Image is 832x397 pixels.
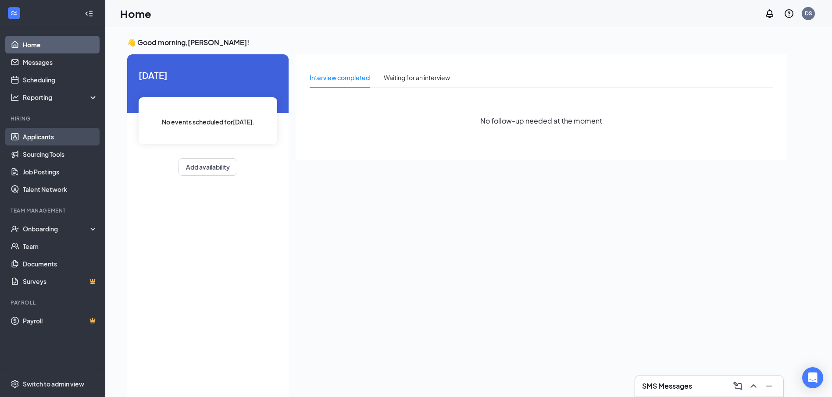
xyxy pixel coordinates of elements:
[11,207,96,214] div: Team Management
[23,36,98,53] a: Home
[162,117,254,127] span: No events scheduled for [DATE] .
[642,381,692,391] h3: SMS Messages
[731,379,745,393] button: ComposeMessage
[805,10,812,17] div: DS
[384,73,450,82] div: Waiting for an interview
[23,379,84,388] div: Switch to admin view
[23,237,98,255] a: Team
[23,273,98,290] a: SurveysCrown
[23,181,98,198] a: Talent Network
[127,38,787,47] h3: 👋 Good morning, [PERSON_NAME] !
[139,68,277,82] span: [DATE]
[310,73,370,82] div: Interview completed
[120,6,151,21] h1: Home
[23,93,98,102] div: Reporting
[11,115,96,122] div: Hiring
[746,379,761,393] button: ChevronUp
[480,115,602,126] span: No follow-up needed at the moment
[784,8,794,19] svg: QuestionInfo
[85,9,93,18] svg: Collapse
[23,53,98,71] a: Messages
[23,145,98,163] a: Sourcing Tools
[23,312,98,330] a: PayrollCrown
[11,379,19,388] svg: Settings
[11,93,19,102] svg: Analysis
[764,8,775,19] svg: Notifications
[748,381,759,391] svg: ChevronUp
[732,381,743,391] svg: ComposeMessage
[179,158,237,176] button: Add availability
[23,71,98,89] a: Scheduling
[10,9,18,18] svg: WorkstreamLogo
[23,224,90,233] div: Onboarding
[23,163,98,181] a: Job Postings
[23,128,98,145] a: Applicants
[23,255,98,273] a: Documents
[764,381,775,391] svg: Minimize
[11,224,19,233] svg: UserCheck
[802,367,823,388] div: Open Intercom Messenger
[11,299,96,306] div: Payroll
[762,379,776,393] button: Minimize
